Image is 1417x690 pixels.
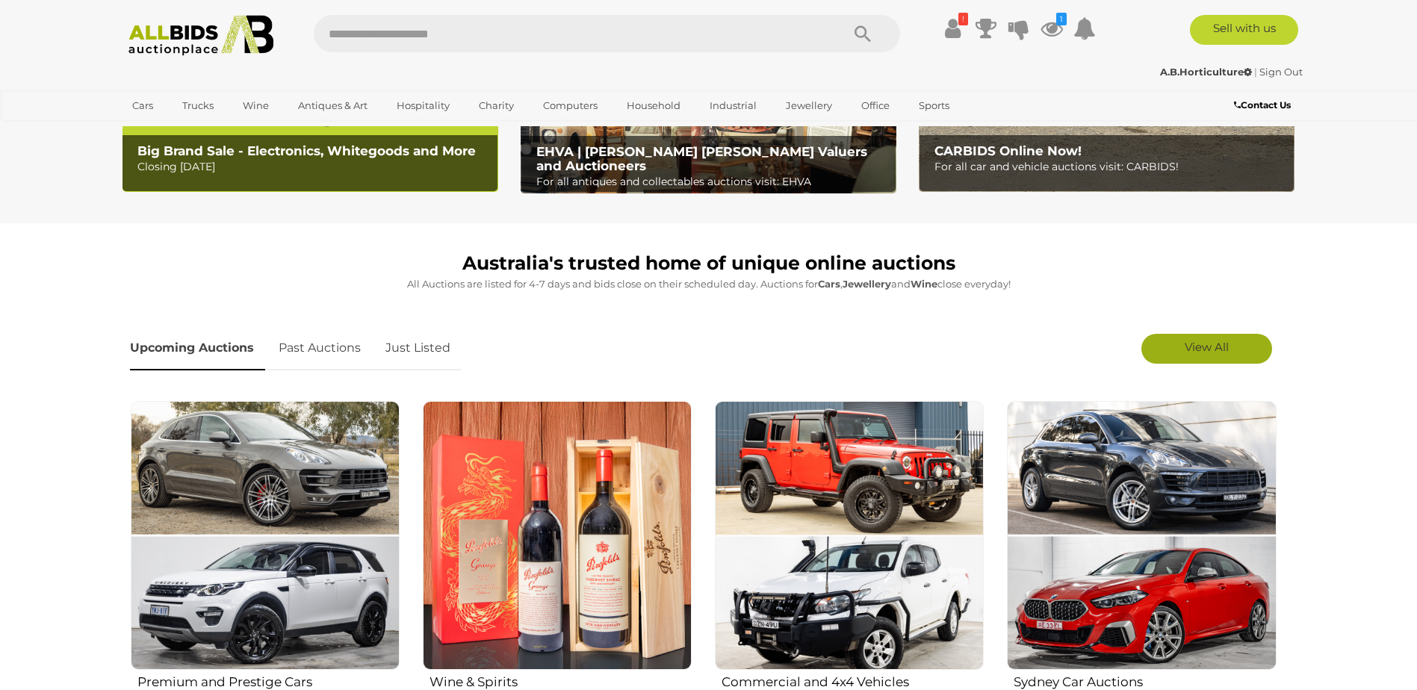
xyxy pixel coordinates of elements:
[469,93,524,118] a: Charity
[1234,99,1291,111] b: Contact Us
[233,93,279,118] a: Wine
[536,172,888,191] p: For all antiques and collectables auctions visit: EHVA
[934,143,1082,158] b: CARBIDS Online Now!
[1056,13,1067,25] i: 1
[818,278,840,290] strong: Cars
[130,253,1288,274] h1: Australia's trusted home of unique online auctions
[617,93,690,118] a: Household
[1014,671,1276,689] h2: Sydney Car Auctions
[130,276,1288,293] p: All Auctions are listed for 4-7 days and bids close on their scheduled day. Auctions for , and cl...
[1259,66,1303,78] a: Sign Out
[267,326,372,370] a: Past Auctions
[123,118,248,143] a: [GEOGRAPHIC_DATA]
[130,326,265,370] a: Upcoming Auctions
[958,13,968,25] i: !
[1041,15,1063,42] a: 1
[942,15,964,42] a: !
[137,158,489,176] p: Closing [DATE]
[137,671,400,689] h2: Premium and Prestige Cars
[911,278,937,290] strong: Wine
[423,401,692,670] img: Wine & Spirits
[137,143,476,158] b: Big Brand Sale - Electronics, Whitegoods and More
[120,15,282,56] img: Allbids.com.au
[1185,340,1229,354] span: View All
[536,144,867,173] b: EHVA | [PERSON_NAME] [PERSON_NAME] Valuers and Auctioneers
[430,671,692,689] h2: Wine & Spirits
[934,158,1286,176] p: For all car and vehicle auctions visit: CARBIDS!
[288,93,377,118] a: Antiques & Art
[521,43,896,194] a: EHVA | Evans Hastings Valuers and Auctioneers EHVA | [PERSON_NAME] [PERSON_NAME] Valuers and Auct...
[909,93,959,118] a: Sports
[1234,97,1294,114] a: Contact Us
[852,93,899,118] a: Office
[1160,66,1254,78] a: A.B.Horticulture
[1254,66,1257,78] span: |
[700,93,766,118] a: Industrial
[715,401,984,670] img: Commercial and 4x4 Vehicles
[1141,334,1272,364] a: View All
[825,15,900,52] button: Search
[1190,15,1298,45] a: Sell with us
[533,93,607,118] a: Computers
[722,671,984,689] h2: Commercial and 4x4 Vehicles
[131,401,400,670] img: Premium and Prestige Cars
[123,93,163,118] a: Cars
[776,93,842,118] a: Jewellery
[387,93,459,118] a: Hospitality
[173,93,223,118] a: Trucks
[1160,66,1252,78] strong: A.B.Horticulture
[1007,401,1276,670] img: Sydney Car Auctions
[843,278,891,290] strong: Jewellery
[374,326,462,370] a: Just Listed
